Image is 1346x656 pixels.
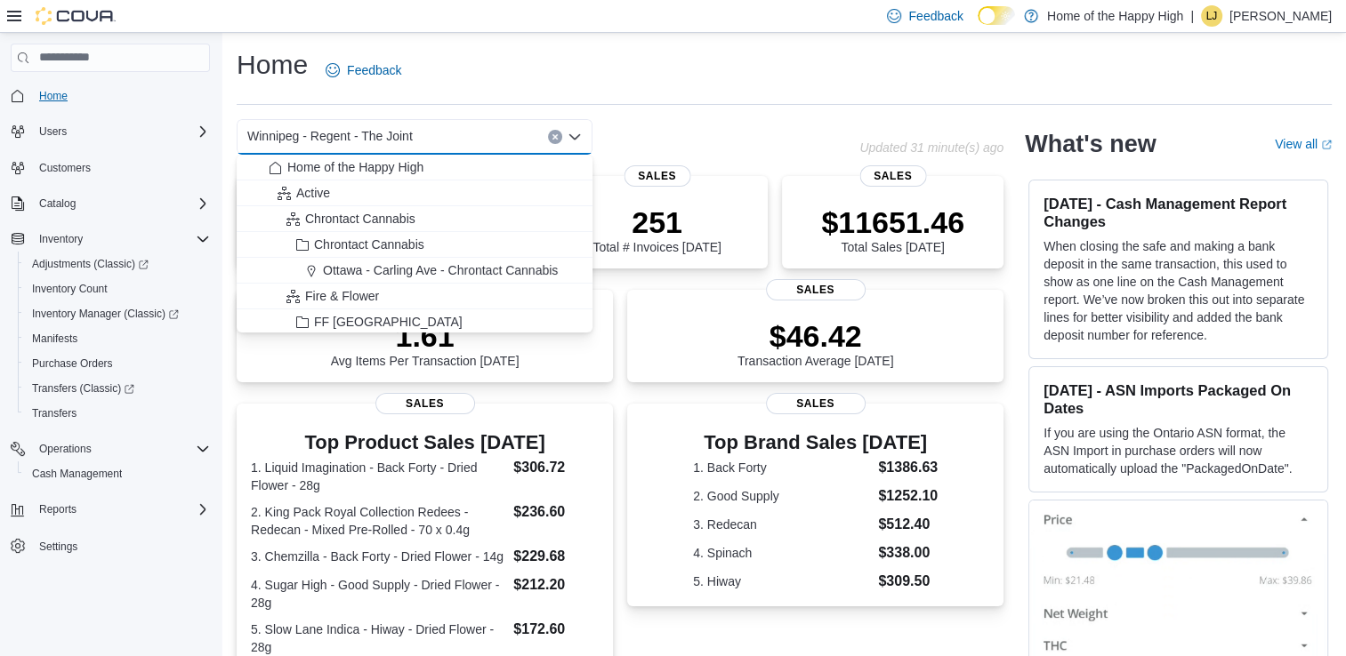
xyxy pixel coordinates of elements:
a: Adjustments (Classic) [25,253,156,275]
p: When closing the safe and making a bank deposit in the same transaction, this used to show as one... [1044,237,1313,344]
p: If you are using the Ontario ASN format, the ASN Import in purchase orders will now automatically... [1044,424,1313,477]
span: Fire & Flower [305,287,379,305]
button: Home of the Happy High [237,155,592,180]
dd: $172.60 [513,619,599,640]
button: Inventory Count [18,276,217,301]
p: $46.42 [737,318,894,354]
span: Inventory Count [25,278,210,300]
span: Users [39,124,67,139]
dt: 5. Slow Lane Indica - Hiway - Dried Flower - 28g [251,620,506,656]
button: Users [32,121,74,142]
span: Inventory Manager (Classic) [25,303,210,324]
button: Chrontact Cannabis [237,206,592,232]
span: Inventory Manager (Classic) [32,307,179,321]
span: Transfers [25,403,210,424]
span: Reports [39,502,77,516]
p: Home of the Happy High [1047,5,1183,27]
span: Reports [32,499,210,520]
span: Catalog [39,196,76,211]
span: Adjustments (Classic) [25,253,210,275]
span: Inventory [32,228,210,250]
span: Catalog [32,193,210,214]
button: Reports [4,497,217,522]
p: Updated 31 minute(s) ago [859,140,1003,155]
a: Transfers (Classic) [18,376,217,401]
span: Customers [32,156,210,179]
span: Purchase Orders [32,356,113,371]
img: Cova [36,7,116,25]
div: Avg Items Per Transaction [DATE] [331,318,520,368]
button: Chrontact Cannabis [237,232,592,258]
button: Home [4,83,217,108]
a: Home [32,85,75,107]
span: Sales [766,393,866,414]
button: Inventory [4,227,217,252]
span: Cash Management [32,467,122,481]
a: View allExternal link [1275,137,1332,151]
button: Settings [4,532,217,558]
h3: Top Product Sales [DATE] [251,432,599,453]
a: Manifests [25,328,85,349]
span: Feedback [347,61,401,79]
dt: 4. Sugar High - Good Supply - Dried Flower - 28g [251,576,506,612]
span: Chrontact Cannabis [305,210,415,228]
span: Users [32,121,210,142]
span: Home of the Happy High [287,158,423,176]
button: Reports [32,499,84,520]
span: Sales [859,165,926,187]
span: Operations [39,442,92,456]
p: 251 [592,204,721,240]
dd: $306.72 [513,457,599,478]
span: Manifests [32,332,77,346]
button: Cash Management [18,461,217,486]
span: Operations [32,438,210,460]
button: FF [GEOGRAPHIC_DATA] [237,309,592,335]
button: Ottawa - Carling Ave - Chrontact Cannabis [237,258,592,284]
button: Users [4,119,217,144]
span: Home [32,84,210,107]
span: Adjustments (Classic) [32,257,149,271]
h1: Home [237,47,308,83]
dd: $236.60 [513,501,599,523]
div: Laura Jenkinson [1201,5,1222,27]
a: Transfers [25,403,84,424]
input: Dark Mode [978,6,1015,25]
div: Total # Invoices [DATE] [592,204,721,254]
button: Close list of options [568,130,582,144]
h3: Top Brand Sales [DATE] [693,432,938,453]
span: LJ [1206,5,1218,27]
h2: What's new [1025,130,1156,158]
a: Inventory Count [25,278,115,300]
h3: [DATE] - Cash Management Report Changes [1044,195,1313,230]
a: Inventory Manager (Classic) [18,301,217,326]
dd: $1252.10 [878,485,938,507]
p: $11651.46 [821,204,964,240]
span: Sales [375,393,475,414]
span: Sales [766,279,866,300]
nav: Complex example [11,76,210,605]
a: Transfers (Classic) [25,378,141,399]
a: Customers [32,157,98,179]
dt: 1. Liquid Imagination - Back Forty - Dried Flower - 28g [251,459,506,494]
h3: [DATE] - ASN Imports Packaged On Dates [1044,381,1313,417]
span: Settings [39,540,77,554]
span: Active [296,184,330,202]
button: Purchase Orders [18,351,217,376]
span: Customers [39,161,91,175]
span: Transfers [32,406,77,420]
dt: 2. Good Supply [693,487,871,505]
span: Inventory [39,232,83,246]
button: Active [237,180,592,206]
span: Ottawa - Carling Ave - Chrontact Cannabis [323,261,558,279]
dd: $229.68 [513,546,599,567]
span: Settings [32,534,210,556]
div: Transaction Average [DATE] [737,318,894,368]
span: Feedback [908,7,963,25]
span: Transfers (Classic) [25,378,210,399]
dt: 3. Redecan [693,516,871,533]
span: Winnipeg - Regent - The Joint [247,125,413,147]
span: Inventory Count [32,282,108,296]
button: Operations [32,438,99,460]
span: Home [39,89,68,103]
